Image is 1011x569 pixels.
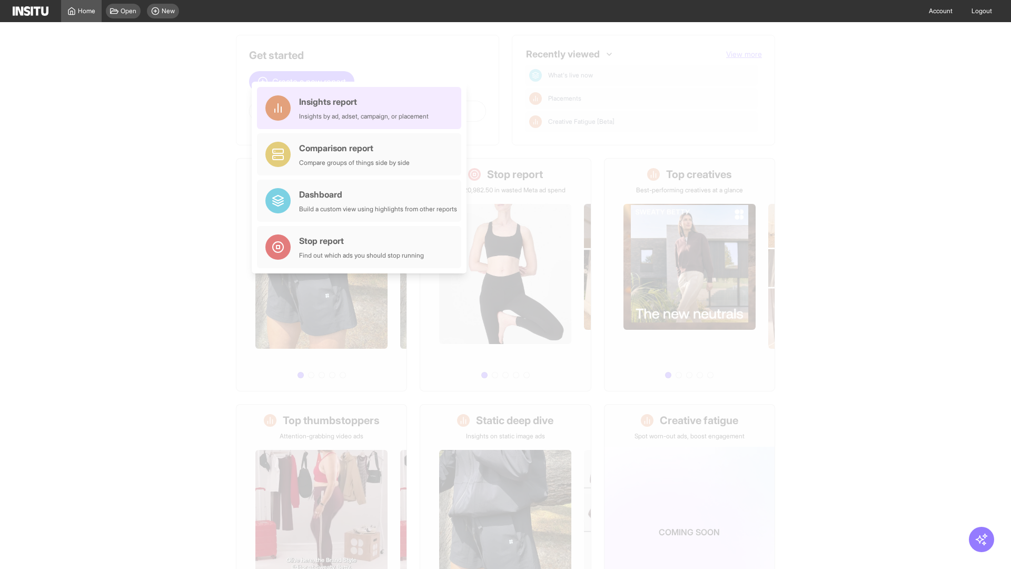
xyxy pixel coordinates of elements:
div: Insights by ad, adset, campaign, or placement [299,112,429,121]
img: Logo [13,6,48,16]
div: Build a custom view using highlights from other reports [299,205,457,213]
div: Compare groups of things side by side [299,159,410,167]
div: Find out which ads you should stop running [299,251,424,260]
span: New [162,7,175,15]
div: Insights report [299,95,429,108]
div: Stop report [299,234,424,247]
div: Comparison report [299,142,410,154]
span: Open [121,7,136,15]
div: Dashboard [299,188,457,201]
span: Home [78,7,95,15]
